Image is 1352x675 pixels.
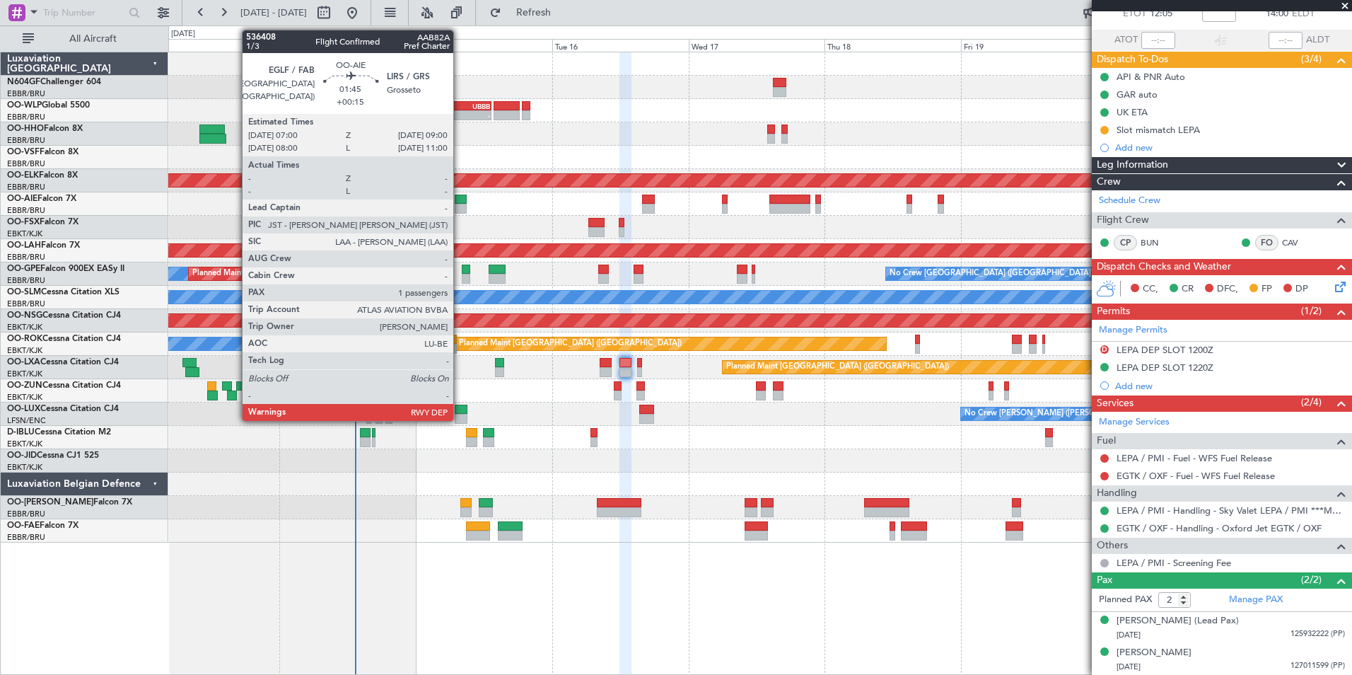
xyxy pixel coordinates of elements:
span: OO-ZUN [7,381,42,390]
a: EBKT/KJK [7,229,42,239]
a: OO-ROKCessna Citation CJ4 [7,335,121,343]
span: OO-LXA [7,358,40,367]
span: D-IBLU [7,428,35,437]
div: Sun 14 [279,39,416,52]
a: EGTK / OXF - Fuel - WFS Fuel Release [1117,470,1275,482]
span: Crew [1097,174,1121,190]
span: OO-WLP [7,101,42,110]
span: ALDT [1306,33,1329,47]
div: LEPA DEP SLOT 1200Z [1117,344,1213,356]
a: EBKT/KJK [7,462,42,473]
input: Trip Number [43,2,124,23]
a: EBBR/BRU [7,275,45,286]
div: RJAA [428,102,459,110]
div: Sat 13 [143,39,279,52]
div: [PERSON_NAME] (Lead Pax) [1117,614,1239,628]
div: Planned Maint [GEOGRAPHIC_DATA] ([GEOGRAPHIC_DATA]) [726,357,949,378]
span: Services [1097,396,1134,412]
a: OO-[PERSON_NAME]Falcon 7X [7,498,132,507]
a: N604GFChallenger 604 [7,78,101,86]
span: ELDT [1292,7,1315,21]
a: EBKT/KJK [7,369,42,379]
div: Tue 16 [552,39,689,52]
a: BUN [1141,236,1172,249]
span: OO-NSG [7,311,42,320]
span: CC, [1143,282,1158,296]
a: OO-HHOFalcon 8X [7,125,83,133]
span: OO-ROK [7,335,42,343]
span: OO-[PERSON_NAME] [7,498,93,507]
span: Others [1097,538,1128,554]
div: [DATE] [171,28,195,40]
a: EBBR/BRU [7,88,45,99]
div: [PERSON_NAME] [1117,646,1191,660]
a: OO-SLMCessna Citation XLS [7,288,120,296]
div: Wed 17 [689,39,825,52]
a: OO-WLPGlobal 5500 [7,101,90,110]
div: Add new [1115,380,1345,392]
span: OO-JID [7,451,37,460]
a: EBKT/KJK [7,322,42,333]
span: 14:00 [1266,7,1288,21]
span: CR [1182,282,1194,296]
span: Pax [1097,572,1112,589]
span: OO-GPE [7,265,40,273]
a: EBBR/BRU [7,532,45,543]
a: OO-LUXCessna Citation CJ4 [7,405,119,413]
input: --:-- [1141,32,1175,49]
div: FO [1255,235,1278,250]
a: D-IBLUCessna Citation M2 [7,428,111,437]
a: OO-GPEFalcon 900EX EASy II [7,265,124,273]
a: EBBR/BRU [7,299,45,309]
a: LEPA / PMI - Handling - Sky Valet LEPA / PMI ***MYHANDLING*** [1117,504,1345,517]
a: EBBR/BRU [7,112,45,122]
div: UBBB [459,102,490,110]
span: N604GF [7,78,40,86]
div: GAR auto [1117,88,1158,100]
a: OO-FAEFalcon 7X [7,521,78,530]
span: OO-LUX [7,405,40,413]
div: API & PNR Auto [1117,71,1185,83]
div: Add new [1115,142,1345,154]
div: - [428,111,459,120]
a: EGTK / OXF - Handling - Oxford Jet EGTK / OXF [1117,522,1322,534]
span: OO-FSX [7,218,40,226]
span: 12:05 [1150,7,1172,21]
span: OO-HHO [7,125,44,133]
span: [DATE] - [DATE] [240,6,307,19]
span: DFC, [1217,282,1238,296]
a: OO-JIDCessna CJ1 525 [7,451,99,460]
a: Schedule Crew [1099,194,1160,208]
span: (2/2) [1301,572,1322,587]
a: EBBR/BRU [7,509,45,519]
span: (3/4) [1301,52,1322,67]
a: CAV [1282,236,1314,249]
div: Planned Maint [GEOGRAPHIC_DATA] ([GEOGRAPHIC_DATA] National) [192,263,448,284]
a: OO-ELKFalcon 8X [7,171,78,180]
span: All Aircraft [37,34,149,44]
span: ETOT [1123,7,1146,21]
a: Manage PAX [1229,593,1283,607]
div: Fri 19 [961,39,1097,52]
a: OO-AIEFalcon 7X [7,195,76,203]
span: ATOT [1114,33,1138,47]
a: OO-ZUNCessna Citation CJ4 [7,381,121,390]
a: OO-VSFFalcon 8X [7,148,78,156]
span: Refresh [504,8,564,18]
div: CP [1114,235,1137,250]
label: Planned PAX [1099,593,1152,607]
div: No Crew [GEOGRAPHIC_DATA] ([GEOGRAPHIC_DATA] National) [890,263,1126,284]
div: Slot mismatch LEPA [1117,124,1200,136]
button: All Aircraft [16,28,153,50]
a: LFSN/ENC [7,415,46,426]
a: EBKT/KJK [7,345,42,356]
span: DP [1295,282,1308,296]
a: EBBR/BRU [7,205,45,216]
a: LEPA / PMI - Screening Fee [1117,557,1231,569]
a: OO-LXACessna Citation CJ4 [7,358,119,367]
span: (1/2) [1301,304,1322,318]
span: 127011599 (PP) [1290,660,1345,672]
a: OO-FSXFalcon 7X [7,218,78,226]
div: No Crew [PERSON_NAME] ([PERSON_NAME]) [965,403,1134,425]
span: Permits [1097,304,1130,320]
